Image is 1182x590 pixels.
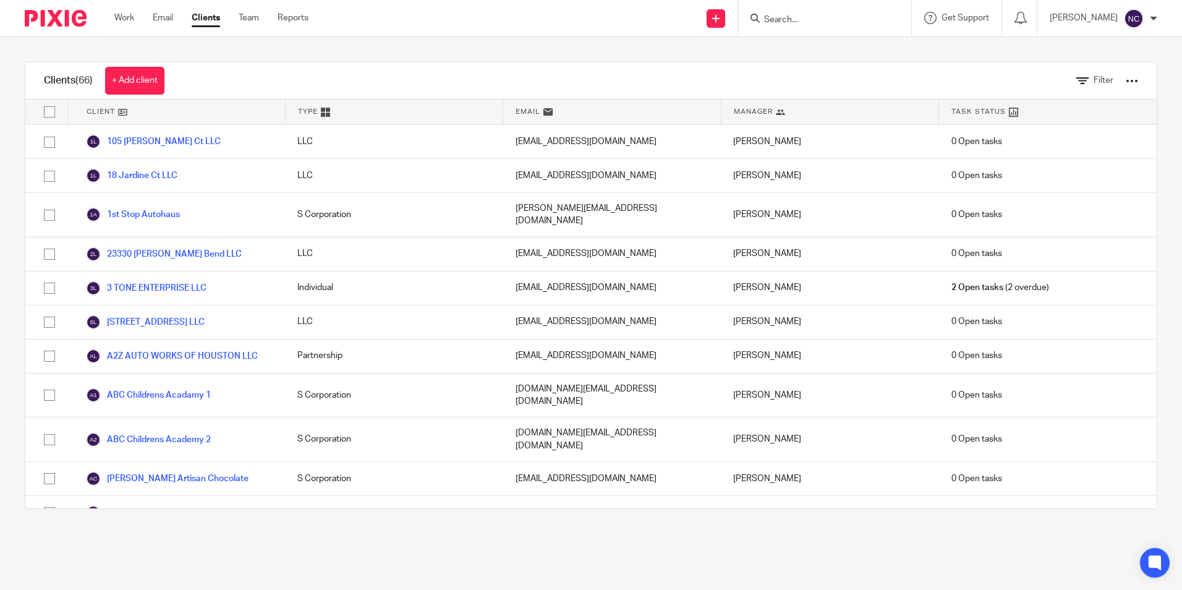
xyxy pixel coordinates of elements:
img: svg%3E [86,505,101,520]
div: [EMAIL_ADDRESS][DOMAIN_NAME] [503,237,721,271]
img: svg%3E [86,247,101,262]
div: [PERSON_NAME] [721,271,938,305]
a: Email [153,12,173,24]
div: [PERSON_NAME] [721,193,938,237]
img: svg%3E [86,349,101,364]
div: [EMAIL_ADDRESS][DOMAIN_NAME] [503,340,721,373]
span: 0 Open tasks [951,349,1002,362]
img: svg%3E [86,281,101,296]
div: Partnership [285,340,503,373]
span: Get Support [942,14,989,22]
div: [EMAIL_ADDRESS][DOMAIN_NAME] [503,462,721,495]
span: 2 Open tasks [951,281,1003,294]
span: Client [87,106,115,117]
div: S Corporation [285,193,503,237]
span: 0 Open tasks [951,433,1002,445]
div: S Corporation [285,417,503,461]
div: [PERSON_NAME][EMAIL_ADDRESS][DOMAIN_NAME] [503,193,721,237]
a: [STREET_ADDRESS] LLC [86,315,205,330]
div: Individual [285,496,503,529]
a: + Add client [105,67,164,95]
a: Work [114,12,134,24]
img: svg%3E [86,432,101,447]
a: 23330 [PERSON_NAME] Bend LLC [86,247,242,262]
img: svg%3E [86,134,101,149]
span: 0 Open tasks [951,389,1002,401]
a: ABC Childrens Acadamy 1 [86,388,211,403]
span: Manager [734,106,773,117]
span: Email [516,106,540,117]
span: (2 overdue) [951,281,1049,294]
div: LLC [285,237,503,271]
img: svg%3E [86,471,101,486]
span: 0 Open tasks [951,507,1002,519]
div: [PERSON_NAME] [721,159,938,192]
div: [PERSON_NAME] [721,340,938,373]
a: ABC Childrens Academy 2 [86,432,211,447]
a: Team [239,12,259,24]
a: Armen's Solutions LLC [86,505,195,520]
a: A2Z AUTO WORKS OF HOUSTON LLC [86,349,258,364]
input: Select all [38,100,61,124]
span: 0 Open tasks [951,315,1002,328]
span: 0 Open tasks [951,135,1002,148]
div: [PERSON_NAME] [PERSON_NAME] [721,496,938,529]
span: 0 Open tasks [951,208,1002,221]
p: [PERSON_NAME] [1050,12,1118,24]
a: 1st Stop Autohaus [86,207,180,222]
img: svg%3E [86,388,101,403]
div: [DOMAIN_NAME][EMAIL_ADDRESS][DOMAIN_NAME] [503,417,721,461]
a: 105 [PERSON_NAME] Ct LLC [86,134,221,149]
div: [EMAIL_ADDRESS][DOMAIN_NAME] [503,271,721,305]
span: Type [298,106,318,117]
div: [PERSON_NAME] [721,417,938,461]
div: [EMAIL_ADDRESS][DOMAIN_NAME] [503,496,721,529]
span: 0 Open tasks [951,247,1002,260]
div: S Corporation [285,374,503,417]
div: LLC [285,306,503,339]
div: [PERSON_NAME] [721,237,938,271]
img: svg%3E [86,168,101,183]
div: [PERSON_NAME] [721,462,938,495]
div: Individual [285,271,503,305]
a: 18 Jardine Ct LLC [86,168,177,183]
a: Clients [192,12,220,24]
span: (66) [75,75,93,85]
div: LLC [285,159,503,192]
img: svg%3E [86,207,101,222]
img: Pixie [25,10,87,27]
div: S Corporation [285,462,503,495]
div: [PERSON_NAME] [721,374,938,417]
div: LLC [285,125,503,158]
div: [DOMAIN_NAME][EMAIL_ADDRESS][DOMAIN_NAME] [503,374,721,417]
a: 3 TONE ENTERPRISE LLC [86,281,206,296]
span: Filter [1094,76,1113,85]
div: [EMAIL_ADDRESS][DOMAIN_NAME] [503,159,721,192]
a: [PERSON_NAME] Artisan Chocolate [86,471,249,486]
div: [EMAIL_ADDRESS][DOMAIN_NAME] [503,125,721,158]
div: [EMAIL_ADDRESS][DOMAIN_NAME] [503,306,721,339]
span: 0 Open tasks [951,169,1002,182]
div: [PERSON_NAME] [721,306,938,339]
span: Task Status [951,106,1006,117]
input: Search [763,15,874,26]
img: svg%3E [1124,9,1144,28]
a: Reports [278,12,308,24]
span: 0 Open tasks [951,472,1002,485]
img: svg%3E [86,315,101,330]
h1: Clients [44,74,93,87]
div: [PERSON_NAME] [721,125,938,158]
